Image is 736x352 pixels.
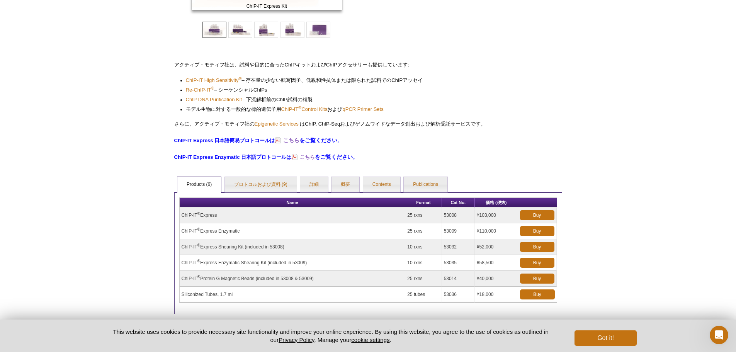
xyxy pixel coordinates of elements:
sup: ® [197,211,200,216]
strong: ChIP-IT Express Enzymatic 日本語プロトコールは [174,154,292,160]
span: モデル生物に対する一般的な標的遺伝子用 [186,106,281,112]
sup: ® [298,105,301,110]
a: Products (6) [177,177,221,192]
span: ChIP-IT High Sensitivity [186,77,239,83]
td: 10 rxns [405,255,442,271]
a: Contents [363,177,400,192]
td: ChIP-IT Express [180,207,406,223]
span: は [300,121,305,127]
td: 53014 [442,271,475,287]
span: および [327,106,342,112]
td: ChIP-IT Express Enzymatic Shearing Kit (included in 53009) [180,255,406,271]
sup: ® [211,86,214,90]
td: ChIP-IT Express Enzymatic [180,223,406,239]
span: アクティブ・モティフ社は、試料や目的に合った キットおよび アクセサリーも提供しています: [174,62,409,68]
sup: ® [239,76,242,81]
a: 概要 [331,177,359,192]
a: ® [239,77,242,84]
span: ChIP [391,77,403,83]
td: ¥40,000 [475,271,518,287]
p: This website uses cookies to provide necessary site functionality and improve your online experie... [100,328,562,344]
a: Privacy Policy [279,337,314,343]
button: Got it! [575,330,636,346]
span: をご覧ください [315,154,353,160]
td: ¥103,000 [475,207,518,223]
a: Buy [520,226,554,236]
span: ChIP-IT Express Kit [192,2,341,10]
td: 25 rxns [405,223,442,239]
td: ChIP-IT Express Shearing Kit (included in 53008) [180,239,406,255]
span: – シーケンシャル [214,87,267,93]
strong: こちら [283,137,299,143]
td: ¥18,000 [475,287,518,303]
span: 。 [353,154,358,160]
a: Re-ChIP-IT® [186,86,214,94]
th: Cat No. [442,198,475,207]
td: 25 rxns [405,271,442,287]
a: 詳細 [300,177,328,192]
td: 53032 [442,239,475,255]
strong: ChIP-IT Express 日本語簡易プロトコールは [174,138,275,143]
sup: ® [197,227,200,231]
td: ¥58,500 [475,255,518,271]
a: ChIP-IT®Control Kits [281,105,328,113]
span: ChIP-IT Control Kits [281,106,328,112]
td: ¥52,000 [475,239,518,255]
td: Siliconized Tubes, 1.7 ml [180,287,406,303]
td: 53008 [442,207,475,223]
span: ChIP DNA Purification Kit [186,97,242,102]
sup: ® [197,259,200,263]
span: さらに、アクティブ・モティフ社の [174,121,255,127]
a: Epigenetic Services [255,121,299,127]
a: こちら [291,153,315,161]
td: 53009 [442,223,475,239]
span: ChIP [285,62,296,68]
span: Re-ChIP-IT [186,87,214,93]
td: 10 rxns [405,239,442,255]
a: qPCR Primer Sets [342,105,383,113]
td: 25 rxns [405,207,442,223]
a: ChIP DNA Purification Kit [186,96,242,104]
span: – 下流解析前の 試料の精製 [242,97,313,102]
a: こちら [275,136,299,144]
span: qPCR Primer Sets [342,106,383,112]
iframe: Intercom live chat [710,326,728,344]
th: Format [405,198,442,207]
sup: ® [197,243,200,247]
a: Buy [520,274,554,284]
button: cookie settings [351,337,389,343]
span: ChIP [326,62,337,68]
span: およびゲノムワイドなデータ創出および解析受託サービスです。 [340,121,486,127]
span: – 存在量の少ない転写因子、低親和性抗体または限られた試料での アッセイ [239,77,423,83]
a: Buy [520,289,555,299]
a: ChIP-IT High Sensitivity [186,77,239,84]
td: 53035 [442,255,475,271]
span: ChIP, ChIP-Seq [305,121,340,127]
td: 25 tubes [405,287,442,303]
a: Buy [520,210,554,220]
span: 。 [337,137,343,143]
td: ¥110,000 [475,223,518,239]
sup: ® [197,275,200,279]
strong: こちら [300,154,315,160]
th: 価格 (税抜) [475,198,518,207]
a: Buy [520,242,554,252]
span: ChIPs [253,87,267,93]
a: プロトコルおよび資料 (9) [225,177,297,192]
td: ChIP-IT Protein G Magnetic Beads (included in 53008 & 53009) [180,271,406,287]
a: Buy [520,258,554,268]
td: 53036 [442,287,475,303]
span: をご覧ください [299,137,337,143]
a: Publications [404,177,447,192]
span: ChIP [276,97,287,102]
th: Name [180,198,406,207]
